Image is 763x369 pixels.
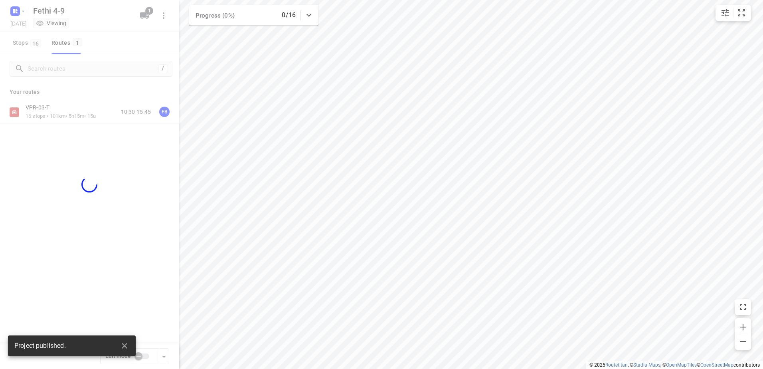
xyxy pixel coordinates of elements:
button: Fit zoom [733,5,749,21]
span: Project published. [14,341,66,351]
p: 0/16 [282,10,296,20]
a: Routetitan [605,362,628,368]
div: small contained button group [716,5,751,21]
span: Progress (0%) [196,12,235,19]
div: Progress (0%)0/16 [189,5,318,26]
a: Stadia Maps [633,362,660,368]
a: OpenStreetMap [700,362,733,368]
button: Map settings [717,5,733,21]
li: © 2025 , © , © © contributors [589,362,760,368]
a: OpenMapTiles [666,362,697,368]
